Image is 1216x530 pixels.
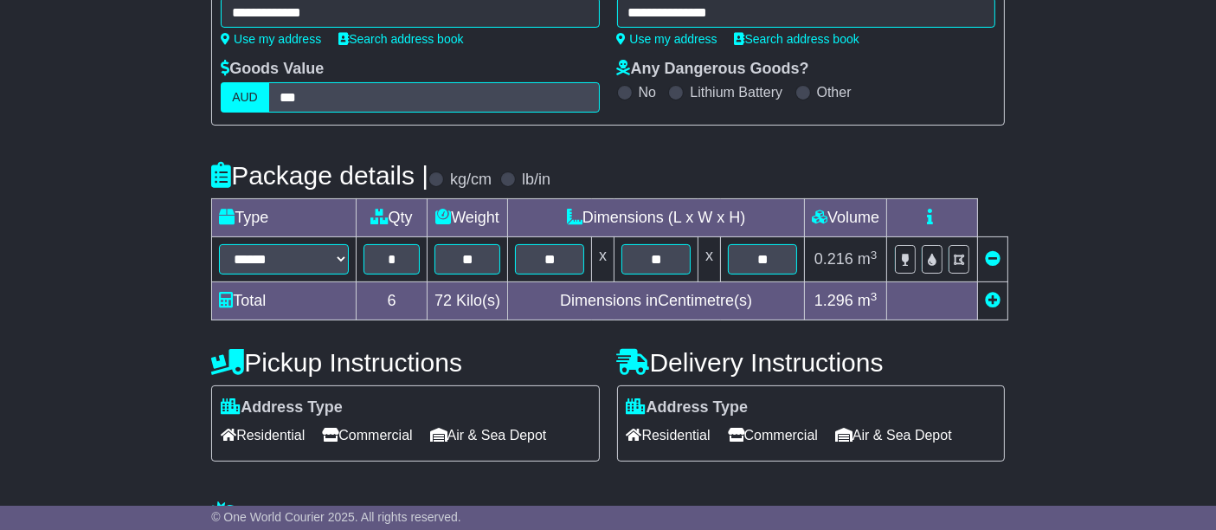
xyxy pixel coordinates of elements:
h4: Pickup Instructions [211,348,599,377]
span: m [858,292,878,309]
span: 72 [434,292,452,309]
span: m [858,250,878,268]
a: Search address book [338,32,463,46]
sup: 3 [871,249,878,262]
td: Total [212,282,357,320]
label: kg/cm [450,171,492,190]
td: Dimensions (L x W x H) [508,199,805,237]
span: Residential [627,422,711,449]
label: Address Type [627,398,749,417]
td: x [592,237,614,282]
label: Any Dangerous Goods? [617,60,809,79]
span: Air & Sea Depot [430,422,547,449]
td: Weight [428,199,508,237]
label: Address Type [221,398,343,417]
h4: Delivery Instructions [617,348,1005,377]
a: Search address book [735,32,859,46]
a: Add new item [985,292,1000,309]
a: Use my address [221,32,321,46]
a: Use my address [617,32,717,46]
h4: Package details | [211,161,428,190]
label: Lithium Battery [690,84,782,100]
h4: Warranty & Insurance [211,501,1005,529]
label: lb/in [522,171,550,190]
label: AUD [221,82,269,113]
label: No [639,84,656,100]
span: Commercial [728,422,818,449]
label: Goods Value [221,60,324,79]
span: Air & Sea Depot [835,422,952,449]
td: Qty [357,199,428,237]
td: Type [212,199,357,237]
td: x [698,237,721,282]
span: 1.296 [814,292,853,309]
a: Remove this item [985,250,1000,268]
span: 0.216 [814,250,853,268]
td: Kilo(s) [428,282,508,320]
td: 6 [357,282,428,320]
sup: 3 [871,290,878,303]
span: © One World Courier 2025. All rights reserved. [211,510,461,524]
span: Commercial [322,422,412,449]
td: Dimensions in Centimetre(s) [508,282,805,320]
label: Other [817,84,852,100]
td: Volume [805,199,887,237]
span: Residential [221,422,305,449]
